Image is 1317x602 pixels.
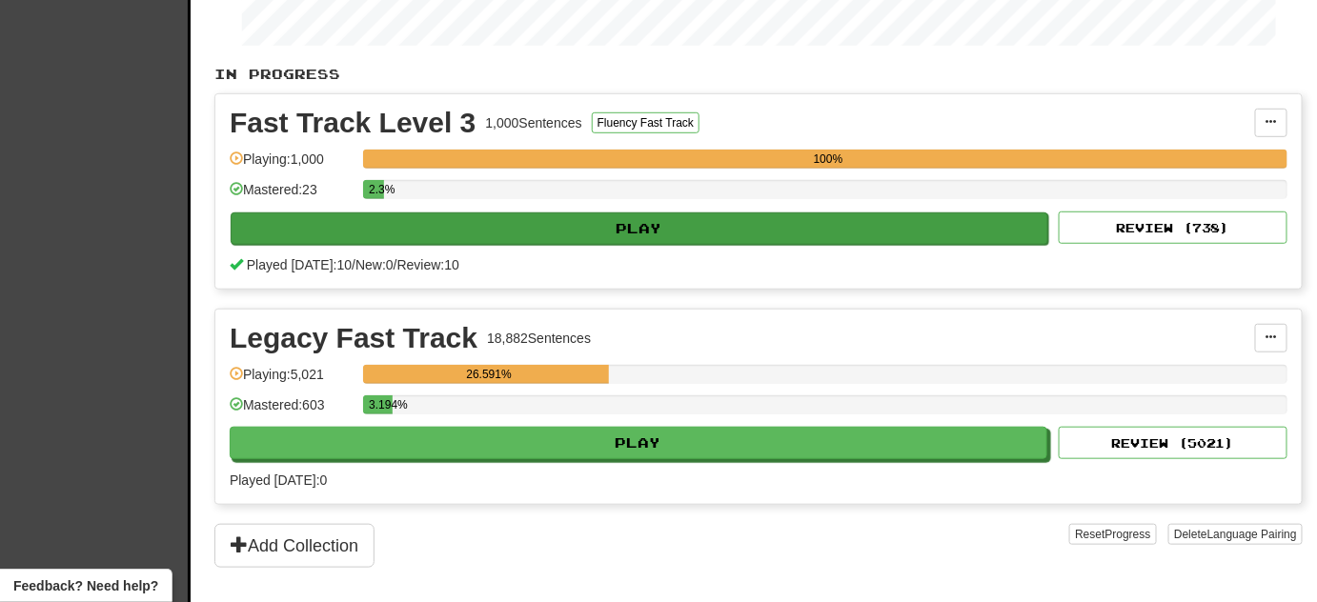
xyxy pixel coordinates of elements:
[230,472,327,488] span: Played [DATE]: 0
[369,365,609,384] div: 26.591%
[230,324,477,352] div: Legacy Fast Track
[247,257,352,272] span: Played [DATE]: 10
[13,576,158,595] span: Open feedback widget
[394,257,397,272] span: /
[214,65,1303,84] p: In Progress
[369,180,384,199] div: 2.3%
[230,150,354,181] div: Playing: 1,000
[231,212,1048,245] button: Play
[397,257,459,272] span: Review: 10
[355,257,394,272] span: New: 0
[230,109,476,137] div: Fast Track Level 3
[214,524,375,568] button: Add Collection
[230,427,1047,459] button: Play
[1059,427,1287,459] button: Review (5021)
[230,180,354,211] div: Mastered: 23
[230,395,354,427] div: Mastered: 603
[1168,524,1303,545] button: DeleteLanguage Pairing
[1069,524,1156,545] button: ResetProgress
[369,395,393,414] div: 3.194%
[1207,528,1297,541] span: Language Pairing
[230,365,354,396] div: Playing: 5,021
[1105,528,1151,541] span: Progress
[486,113,582,132] div: 1,000 Sentences
[1059,211,1287,244] button: Review (738)
[592,112,699,133] button: Fluency Fast Track
[487,329,591,348] div: 18,882 Sentences
[352,257,355,272] span: /
[369,150,1287,169] div: 100%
